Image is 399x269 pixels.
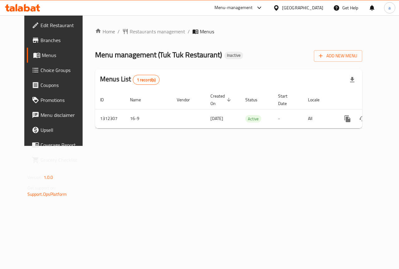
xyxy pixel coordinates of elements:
[27,173,43,181] span: Version:
[210,92,233,107] span: Created On
[27,18,91,33] a: Edit Restaurant
[345,72,360,87] div: Export file
[314,50,362,62] button: Add New Menu
[200,28,214,35] span: Menus
[27,78,91,93] a: Coupons
[224,53,243,58] span: Inactive
[41,96,86,104] span: Promotions
[95,48,222,62] span: Menu management ( Tuk Tuk Restaurant )
[41,36,86,44] span: Branches
[122,28,185,35] a: Restaurants management
[133,77,160,83] span: 1 record(s)
[118,28,120,35] li: /
[95,28,115,35] a: Home
[245,96,266,103] span: Status
[388,4,391,11] span: a
[245,115,261,122] span: Active
[27,48,91,63] a: Menus
[188,28,190,35] li: /
[224,52,243,59] div: Inactive
[42,51,86,59] span: Menus
[41,126,86,134] span: Upsell
[100,96,112,103] span: ID
[27,137,91,152] a: Coverage Report
[27,190,67,198] a: Support.OpsPlatform
[95,28,362,35] nav: breadcrumb
[27,184,56,192] span: Get support on:
[278,92,296,107] span: Start Date
[319,52,357,60] span: Add New Menu
[95,109,125,128] td: 1312307
[41,156,86,164] span: Grocery Checklist
[41,66,86,74] span: Choice Groups
[27,93,91,108] a: Promotions
[340,111,355,126] button: more
[27,108,91,122] a: Menu disclaimer
[214,4,253,12] div: Menu-management
[308,96,328,103] span: Locale
[273,109,303,128] td: -
[355,111,370,126] button: Change Status
[44,173,53,181] span: 1.0.0
[177,96,198,103] span: Vendor
[27,33,91,48] a: Branches
[133,75,160,85] div: Total records count
[27,63,91,78] a: Choice Groups
[41,111,86,119] span: Menu disclaimer
[41,141,86,149] span: Coverage Report
[130,28,185,35] span: Restaurants management
[303,109,335,128] td: All
[282,4,323,11] div: [GEOGRAPHIC_DATA]
[100,74,160,85] h2: Menus List
[27,152,91,167] a: Grocery Checklist
[41,22,86,29] span: Edit Restaurant
[130,96,149,103] span: Name
[27,122,91,137] a: Upsell
[125,109,172,128] td: 16-9
[41,81,86,89] span: Coupons
[210,114,223,122] span: [DATE]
